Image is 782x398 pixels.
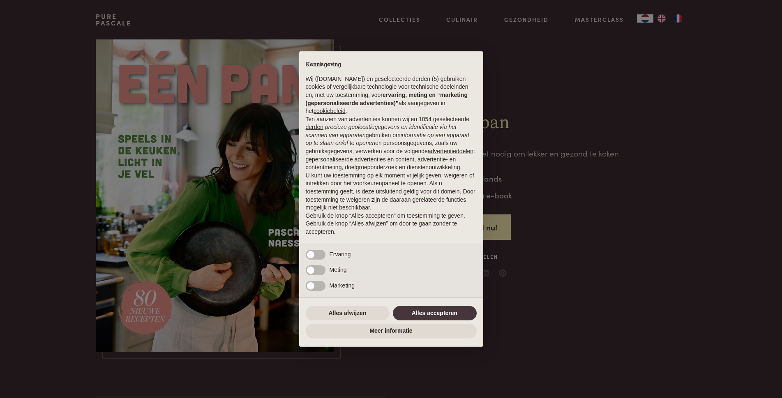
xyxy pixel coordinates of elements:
span: Marketing [330,282,355,289]
button: Alles afwijzen [306,306,390,321]
span: Meting [330,267,347,273]
a: cookiebeleid [314,108,346,114]
em: precieze geolocatiegegevens en identificatie via het scannen van apparaten [306,124,457,138]
p: U kunt uw toestemming op elk moment vrijelijk geven, weigeren of intrekken door het voorkeurenpan... [306,172,477,212]
p: Wij ([DOMAIN_NAME]) en geselecteerde derden (5) gebruiken cookies of vergelijkbare technologie vo... [306,75,477,115]
p: Gebruik de knop “Alles accepteren” om toestemming te geven. Gebruik de knop “Alles afwijzen” om d... [306,212,477,236]
em: informatie op een apparaat op te slaan en/of te openen [306,132,470,147]
h2: Kennisgeving [306,61,477,69]
span: Ervaring [330,251,351,258]
button: Meer informatie [306,324,477,338]
p: Ten aanzien van advertenties kunnen wij en 1054 geselecteerde gebruiken om en persoonsgegevens, z... [306,115,477,172]
button: advertentiedoelen [428,147,473,156]
button: derden [306,123,324,131]
button: Alles accepteren [393,306,477,321]
strong: ervaring, meting en “marketing (gepersonaliseerde advertenties)” [306,92,468,106]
